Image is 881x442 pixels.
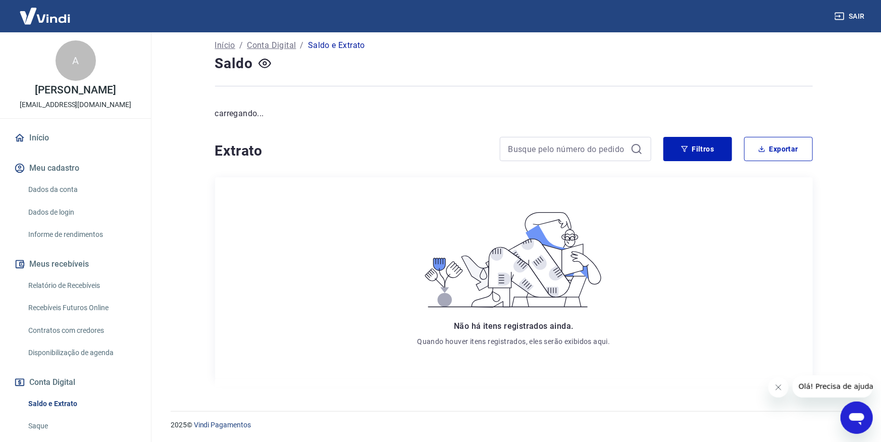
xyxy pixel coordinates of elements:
[663,137,732,161] button: Filtros
[171,420,857,430] p: 2025 ©
[24,179,139,200] a: Dados da conta
[24,416,139,436] a: Saque
[24,394,139,414] a: Saldo e Extrato
[417,336,610,347] p: Quando houver itens registrados, eles serão exibidos aqui.
[12,127,139,149] a: Início
[12,1,78,31] img: Vindi
[24,275,139,296] a: Relatório de Recebíveis
[24,342,139,363] a: Disponibilização de agenda
[24,224,139,245] a: Informe de rendimentos
[56,40,96,81] div: A
[308,39,365,52] p: Saldo e Extrato
[247,39,296,52] a: Conta Digital
[12,157,139,179] button: Meu cadastro
[12,253,139,275] button: Meus recebíveis
[215,141,488,161] h4: Extrato
[215,39,235,52] a: Início
[768,377,789,398] iframe: Fechar mensagem
[35,85,116,95] p: [PERSON_NAME]
[20,100,131,110] p: [EMAIL_ADDRESS][DOMAIN_NAME]
[793,375,873,398] iframe: Mensagem da empresa
[744,137,813,161] button: Exportar
[239,39,243,52] p: /
[12,371,139,394] button: Conta Digital
[508,141,627,157] input: Busque pelo número do pedido
[454,321,573,331] span: Não há itens registrados ainda.
[24,320,139,341] a: Contratos com credores
[833,7,869,26] button: Sair
[24,202,139,223] a: Dados de login
[215,108,813,120] p: carregando...
[6,7,85,15] span: Olá! Precisa de ajuda?
[194,421,251,429] a: Vindi Pagamentos
[215,54,253,74] h4: Saldo
[841,402,873,434] iframe: Botão para abrir a janela de mensagens
[24,298,139,318] a: Recebíveis Futuros Online
[300,39,304,52] p: /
